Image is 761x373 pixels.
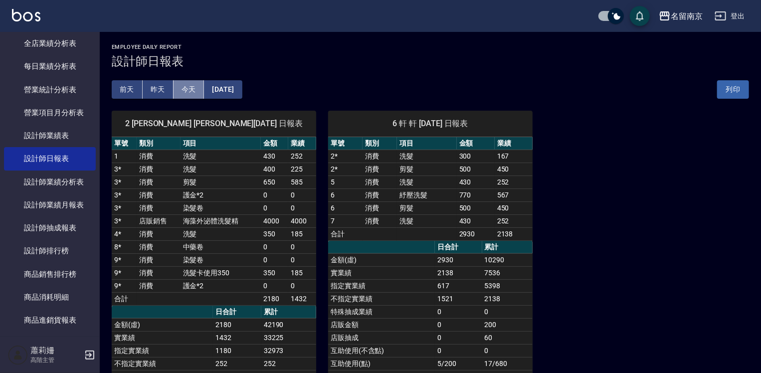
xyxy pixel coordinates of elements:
button: 列印 [717,80,749,99]
td: 店販金額 [328,318,435,331]
td: 42190 [261,318,316,331]
td: 2138 [482,292,533,305]
td: 金額(虛) [112,318,213,331]
table: a dense table [112,137,316,306]
a: 6 [331,204,335,212]
td: 0 [288,253,316,266]
td: 252 [495,176,533,188]
td: 剪髮 [181,176,261,188]
td: 252 [261,357,316,370]
td: 消費 [363,176,397,188]
a: 營業項目月分析表 [4,101,96,124]
td: 0 [435,344,482,357]
td: 染髮卷 [181,201,261,214]
td: 染髮卷 [181,253,261,266]
div: 名留南京 [671,10,703,22]
th: 項目 [181,137,261,150]
a: 6 [331,191,335,199]
td: 消費 [363,150,397,163]
button: 登出 [711,7,749,25]
td: 0 [482,305,533,318]
th: 日合計 [213,306,261,319]
td: 252 [213,357,261,370]
td: 互助使用(不含點) [328,344,435,357]
td: 0 [288,279,316,292]
td: 1521 [435,292,482,305]
td: 消費 [137,163,180,176]
button: [DATE] [204,80,242,99]
td: 2180 [213,318,261,331]
td: 0 [288,201,316,214]
td: 洗髮 [397,150,457,163]
td: 5/200 [435,357,482,370]
a: 每日業績分析表 [4,55,96,78]
td: 0 [261,188,288,201]
td: 0 [288,240,316,253]
td: 互助使用(點) [328,357,435,370]
th: 金額 [261,137,288,150]
td: 剪髮 [397,163,457,176]
td: 店販銷售 [137,214,180,227]
td: 海藻外泌體洗髮精 [181,214,261,227]
td: 167 [495,150,533,163]
th: 單號 [328,137,363,150]
td: 店販抽成 [328,331,435,344]
td: 0 [261,240,288,253]
h5: 蕭莉姍 [30,346,81,356]
td: 17/680 [482,357,533,370]
td: 350 [261,227,288,240]
td: 紓壓洗髮 [397,188,457,201]
td: 金額(虛) [328,253,435,266]
a: 設計師業績月報表 [4,193,96,216]
td: 0 [435,318,482,331]
td: 585 [288,176,316,188]
td: 350 [261,266,288,279]
a: 全店業績分析表 [4,32,96,55]
td: 消費 [363,188,397,201]
a: 商品消耗明細 [4,286,96,309]
td: 0 [288,188,316,201]
button: 昨天 [143,80,174,99]
a: 商品庫存表 [4,332,96,355]
a: 設計師排行榜 [4,239,96,262]
span: 6 軒 軒 [DATE] 日報表 [340,119,521,129]
td: 不指定實業績 [112,357,213,370]
button: 名留南京 [655,6,707,26]
td: 2930 [435,253,482,266]
img: Person [8,345,28,365]
td: 0 [435,331,482,344]
td: 消費 [137,150,180,163]
td: 中藥卷 [181,240,261,253]
td: 合計 [112,292,137,305]
td: 消費 [137,176,180,188]
th: 類別 [363,137,397,150]
button: save [630,6,650,26]
a: 設計師業績表 [4,124,96,147]
td: 300 [457,150,495,163]
td: 10290 [482,253,533,266]
td: 185 [288,266,316,279]
a: 商品銷售排行榜 [4,263,96,286]
th: 單號 [112,137,137,150]
td: 消費 [363,163,397,176]
td: 252 [288,150,316,163]
td: 消費 [137,266,180,279]
a: 設計師業績分析表 [4,171,96,193]
td: 500 [457,201,495,214]
a: 設計師抽成報表 [4,216,96,239]
td: 合計 [328,227,363,240]
td: 4000 [261,214,288,227]
a: 營業統計分析表 [4,78,96,101]
td: 洗髮卡使用350 [181,266,261,279]
th: 累計 [482,241,533,254]
td: 500 [457,163,495,176]
button: 今天 [174,80,204,99]
td: 1180 [213,344,261,357]
td: 消費 [363,214,397,227]
a: 設計師日報表 [4,147,96,170]
a: 7 [331,217,335,225]
td: 洗髮 [181,150,261,163]
td: 4000 [288,214,316,227]
img: Logo [12,9,40,21]
td: 消費 [137,227,180,240]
